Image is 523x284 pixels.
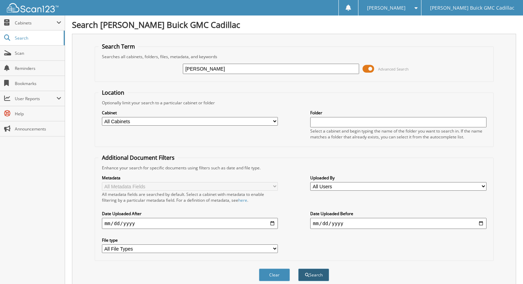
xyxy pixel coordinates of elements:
span: Advanced Search [378,66,409,72]
span: Search [15,35,60,41]
label: Folder [310,110,487,116]
label: Date Uploaded After [102,211,278,217]
button: Clear [259,269,290,281]
span: Cabinets [15,20,56,26]
h1: Search [PERSON_NAME] Buick GMC Cadillac [72,19,516,30]
legend: Location [98,89,128,96]
span: [PERSON_NAME] [367,6,406,10]
span: [PERSON_NAME] Buick GMC Cadillac [430,6,514,10]
span: Reminders [15,65,61,71]
span: Bookmarks [15,81,61,86]
div: Optionally limit your search to a particular cabinet or folder [98,100,490,106]
legend: Additional Document Filters [98,154,178,161]
span: Announcements [15,126,61,132]
label: File type [102,237,278,243]
input: end [310,218,487,229]
div: Searches all cabinets, folders, files, metadata, and keywords [98,54,490,60]
div: Select a cabinet and begin typing the name of the folder you want to search in. If the name match... [310,128,487,140]
legend: Search Term [98,43,138,50]
label: Date Uploaded Before [310,211,487,217]
img: scan123-logo-white.svg [7,3,59,12]
button: Search [298,269,329,281]
div: All metadata fields are searched by default. Select a cabinet with metadata to enable filtering b... [102,191,278,203]
span: User Reports [15,96,56,102]
label: Cabinet [102,110,278,116]
iframe: Chat Widget [489,251,523,284]
input: start [102,218,278,229]
span: Help [15,111,61,117]
label: Uploaded By [310,175,487,181]
span: Scan [15,50,61,56]
label: Metadata [102,175,278,181]
a: here [238,197,247,203]
div: Enhance your search for specific documents using filters such as date and file type. [98,165,490,171]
